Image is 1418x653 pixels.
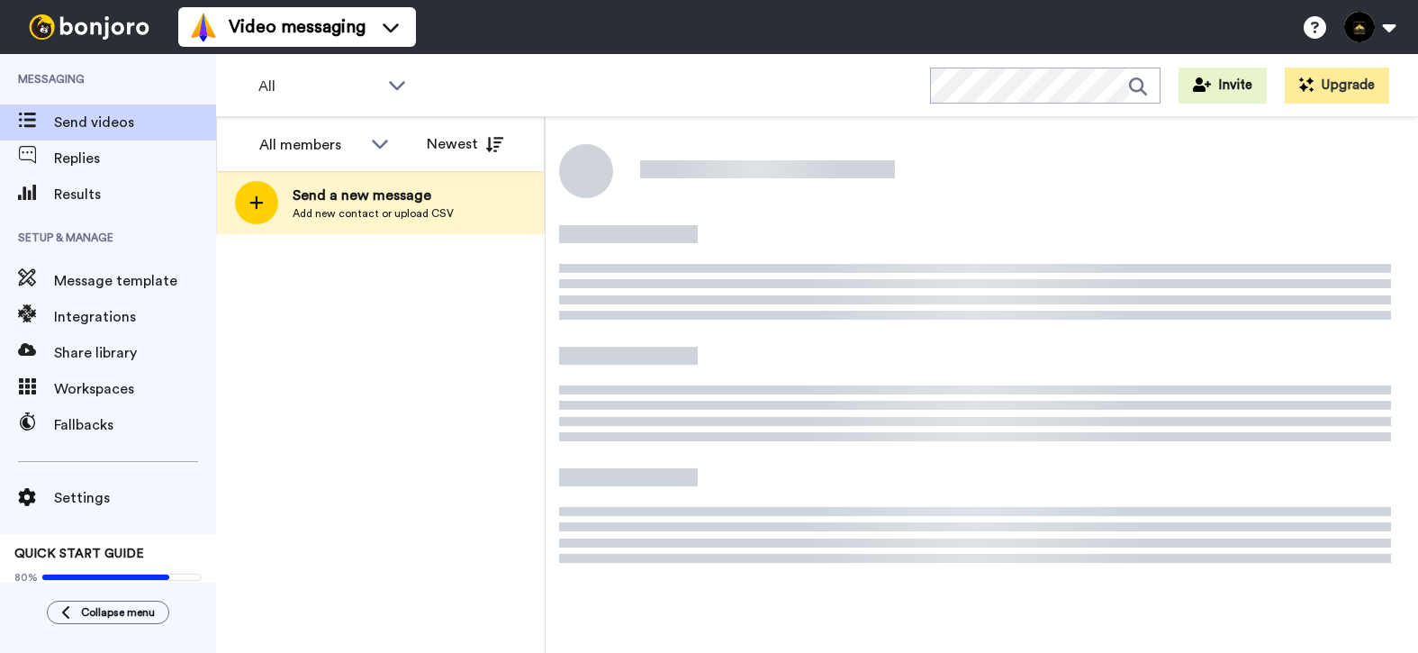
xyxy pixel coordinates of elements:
span: Replies [54,148,216,169]
span: Integrations [54,306,216,328]
span: 80% [14,570,38,585]
span: Settings [54,487,216,509]
div: All members [259,134,362,156]
span: Add new contact or upload CSV [293,206,454,221]
button: Collapse menu [47,601,169,624]
span: Workspaces [54,378,216,400]
span: Share library [54,342,216,364]
button: Upgrade [1285,68,1389,104]
img: bj-logo-header-white.svg [22,14,157,40]
span: All [258,76,379,97]
span: Results [54,184,216,205]
span: Video messaging [229,14,366,40]
span: Collapse menu [81,605,155,620]
button: Invite [1179,68,1267,104]
span: Send a new message [293,185,454,206]
span: QUICK START GUIDE [14,548,144,560]
span: Send videos [54,112,216,133]
span: Fallbacks [54,414,216,436]
img: vm-color.svg [189,13,218,41]
span: Message template [54,270,216,292]
button: Newest [413,126,517,162]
